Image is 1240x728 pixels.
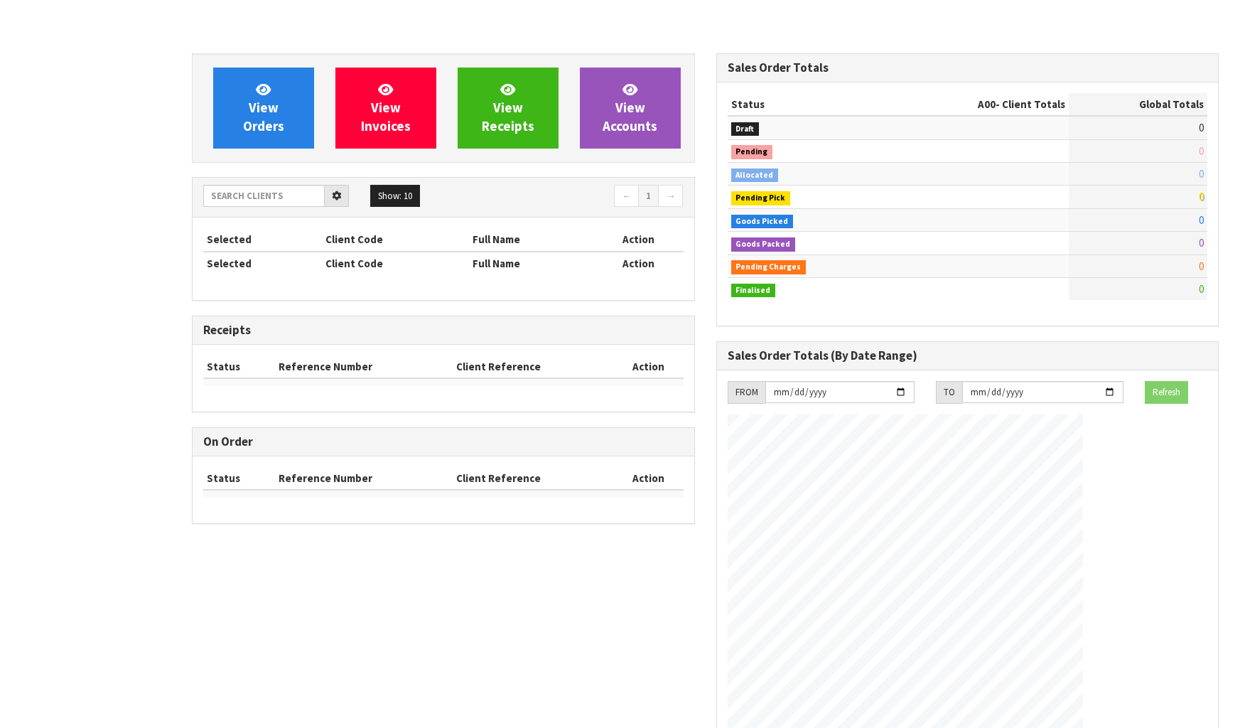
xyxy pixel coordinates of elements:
span: Pending [731,145,773,159]
h3: Receipts [203,323,684,337]
a: ← [614,185,639,208]
div: FROM [728,381,765,404]
th: Reference Number [275,467,453,490]
a: ViewAccounts [580,68,681,149]
th: Global Totals [1069,93,1207,116]
th: Client Code [322,252,470,274]
span: 0 [1199,167,1204,181]
button: Refresh [1145,381,1188,404]
th: Action [614,467,683,490]
span: View Orders [243,81,284,134]
span: Goods Packed [731,237,796,252]
span: 0 [1199,144,1204,158]
span: Finalised [731,284,776,298]
span: A00 [978,97,996,111]
th: Status [203,355,275,378]
th: Action [614,355,683,378]
th: Client Reference [453,355,615,378]
span: 0 [1199,259,1204,273]
span: 0 [1199,121,1204,134]
a: 1 [638,185,659,208]
span: Allocated [731,168,779,183]
th: Selected [203,252,322,274]
span: Pending Pick [731,191,791,205]
h3: Sales Order Totals [728,61,1208,75]
th: Action [594,228,684,251]
th: Full Name [469,228,594,251]
div: TO [936,381,962,404]
th: Client Code [322,228,470,251]
a: → [658,185,683,208]
span: 0 [1199,213,1204,227]
span: Goods Picked [731,215,794,229]
span: Draft [731,122,760,136]
h3: Sales Order Totals (By Date Range) [728,349,1208,363]
th: Full Name [469,252,594,274]
a: ViewInvoices [335,68,436,149]
a: ViewOrders [213,68,314,149]
th: Client Reference [453,467,615,490]
span: 0 [1199,282,1204,296]
a: ViewReceipts [458,68,559,149]
span: 0 [1199,190,1204,203]
span: 0 [1199,236,1204,250]
input: Search clients [203,185,325,207]
th: Status [728,93,886,116]
span: View Receipts [482,81,534,134]
span: View Invoices [361,81,411,134]
th: - Client Totals [886,93,1069,116]
th: Selected [203,228,322,251]
span: View Accounts [603,81,657,134]
button: Show: 10 [370,185,420,208]
th: Status [203,467,275,490]
th: Action [594,252,684,274]
nav: Page navigation [454,185,684,210]
h3: On Order [203,435,684,449]
span: Pending Charges [731,260,807,274]
th: Reference Number [275,355,453,378]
